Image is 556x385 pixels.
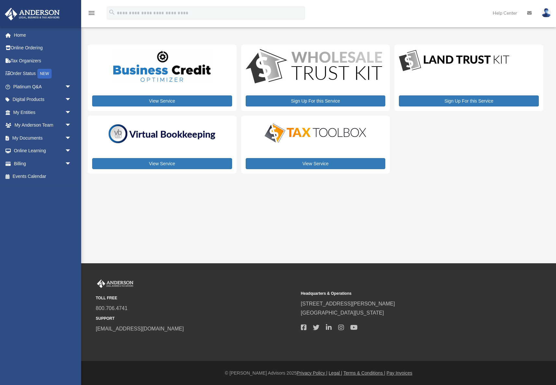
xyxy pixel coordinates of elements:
a: Online Learningarrow_drop_down [5,144,81,157]
img: LandTrust_lgo-1.jpg [399,49,509,73]
div: © [PERSON_NAME] Advisors 2025 [81,369,556,377]
a: Platinum Q&Aarrow_drop_down [5,80,81,93]
a: Order StatusNEW [5,67,81,81]
span: arrow_drop_down [65,157,78,170]
a: Online Ordering [5,42,81,55]
span: arrow_drop_down [65,80,78,93]
a: 800.706.4741 [96,305,128,311]
span: arrow_drop_down [65,144,78,158]
a: Digital Productsarrow_drop_down [5,93,78,106]
a: My Entitiesarrow_drop_down [5,106,81,119]
a: View Service [92,158,232,169]
a: Sign Up For this Service [246,95,386,106]
img: WS-Trust-Kit-lgo-1.jpg [246,49,382,85]
a: [EMAIL_ADDRESS][DOMAIN_NAME] [96,326,184,331]
a: My Documentsarrow_drop_down [5,131,81,144]
a: Home [5,29,81,42]
a: [STREET_ADDRESS][PERSON_NAME] [301,301,395,306]
small: TOLL FREE [96,295,296,302]
small: Headquarters & Operations [301,290,501,297]
a: View Service [92,95,232,106]
a: [GEOGRAPHIC_DATA][US_STATE] [301,310,384,316]
a: View Service [246,158,386,169]
a: Sign Up For this Service [399,95,539,106]
a: menu [88,11,95,17]
span: arrow_drop_down [65,106,78,119]
i: menu [88,9,95,17]
span: arrow_drop_down [65,131,78,145]
i: search [108,9,116,16]
div: NEW [37,69,52,79]
img: User Pic [541,8,551,18]
a: Events Calendar [5,170,81,183]
img: Anderson Advisors Platinum Portal [3,8,62,20]
a: Privacy Policy | [297,370,327,376]
a: Terms & Conditions | [343,370,385,376]
a: Legal | [329,370,342,376]
a: Billingarrow_drop_down [5,157,81,170]
span: arrow_drop_down [65,93,78,106]
a: Tax Organizers [5,54,81,67]
img: Anderson Advisors Platinum Portal [96,279,135,288]
span: arrow_drop_down [65,119,78,132]
a: Pay Invoices [387,370,412,376]
small: SUPPORT [96,315,296,322]
a: My Anderson Teamarrow_drop_down [5,119,81,132]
